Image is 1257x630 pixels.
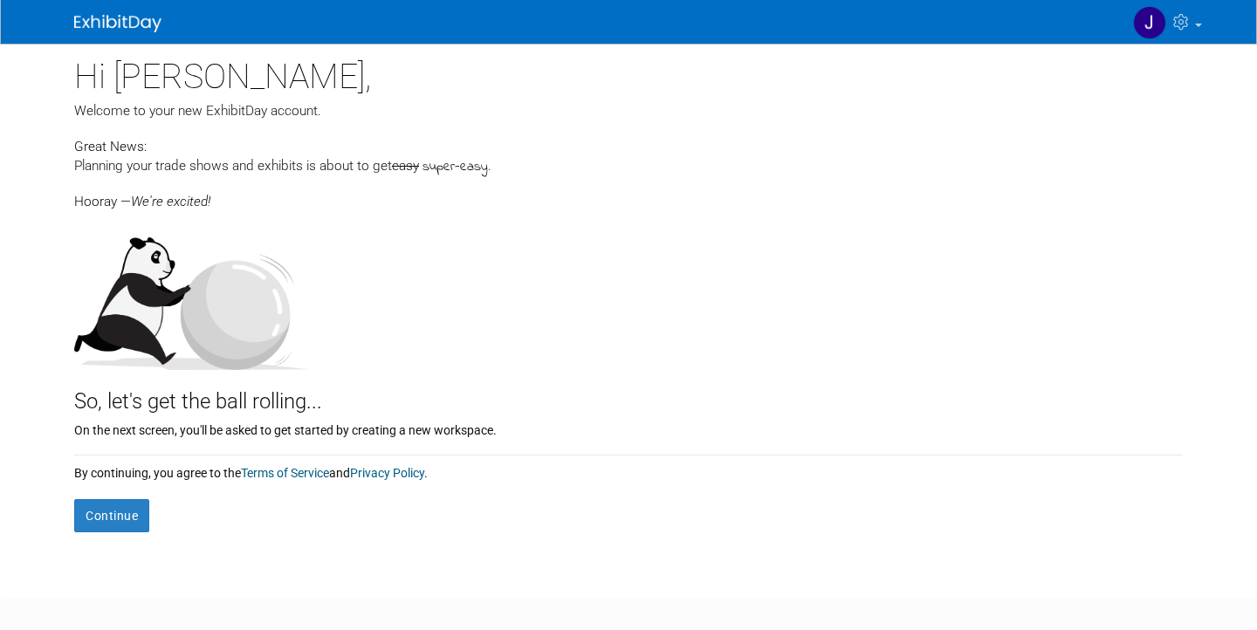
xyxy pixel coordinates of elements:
button: Continue [74,499,149,532]
img: Let's get the ball rolling [74,220,310,370]
div: Great News: [74,136,1183,156]
div: By continuing, you agree to the and . [74,455,1183,482]
span: easy [392,158,419,174]
div: On the next screen, you'll be asked to get started by creating a new workspace. [74,417,1183,439]
span: We're excited! [131,194,210,209]
img: Jeana Campbell [1133,6,1166,39]
a: Terms of Service [241,466,329,480]
img: ExhibitDay [74,15,161,32]
div: So, let's get the ball rolling... [74,370,1183,417]
span: super-easy [422,157,488,177]
div: Hi [PERSON_NAME], [74,44,1183,101]
a: Privacy Policy [350,466,424,480]
div: Hooray — [74,177,1183,211]
div: Planning your trade shows and exhibits is about to get . [74,156,1183,177]
div: Welcome to your new ExhibitDay account. [74,101,1183,120]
